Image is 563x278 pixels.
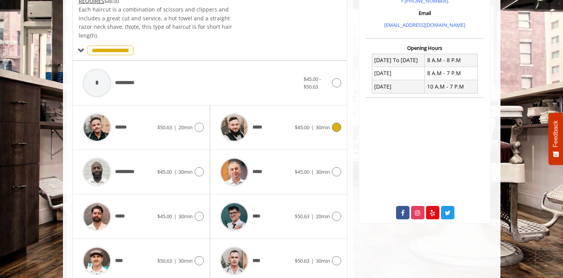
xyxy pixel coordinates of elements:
span: $45.00 [157,168,172,175]
button: Feedback - Show survey [548,113,563,165]
span: | [311,124,314,131]
span: | [311,213,314,220]
span: $50.63 [157,124,172,131]
td: 10 A.M - 7 P.M [425,80,478,93]
span: $50.63 [295,257,309,264]
td: [DATE] To [DATE] [372,54,425,67]
span: $50.63 [295,213,309,220]
span: 20min [316,213,330,220]
td: [DATE] [372,67,425,80]
span: Feedback [552,120,559,147]
span: | [174,124,177,131]
span: | [174,168,177,175]
span: $45.00 [295,124,309,131]
span: $45.00 [157,213,172,220]
span: $50.63 [157,257,172,264]
td: 8 A.M - 7 P.M [425,67,478,80]
a: [EMAIL_ADDRESS][DOMAIN_NAME] [384,21,465,28]
span: $45.00 - $50.63 [304,76,321,90]
span: 30min [178,168,193,175]
span: | [311,257,314,264]
span: 30min [178,213,193,220]
td: [DATE] [372,80,425,93]
span: | [311,168,314,175]
span: 30min [178,257,193,264]
span: 30min [316,257,330,264]
h3: Opening Hours [366,45,484,51]
span: | [174,257,177,264]
span: | [174,213,177,220]
span: 20min [178,124,193,131]
span: Each haircut is a combination of scissors and clippers and includes a great cut and service, a ho... [79,6,232,39]
h3: Email [368,10,482,16]
span: $45.00 [295,168,309,175]
td: 8 A.M - 8 P.M [425,54,478,67]
span: 30min [316,124,330,131]
span: 30min [316,168,330,175]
